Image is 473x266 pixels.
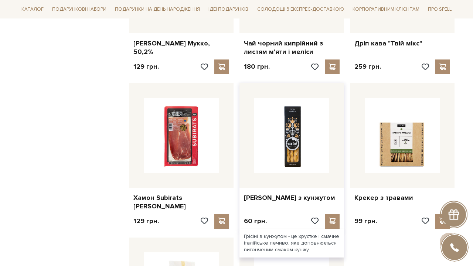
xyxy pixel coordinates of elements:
a: [PERSON_NAME] Мукко, 50,2% [133,39,229,57]
p: 129 грн. [133,62,159,71]
span: Каталог [18,4,47,15]
span: Подарункові набори [49,4,109,15]
p: 60 грн. [244,217,267,225]
a: Дріп кава "Твій мікс" [354,39,450,48]
span: Ідеї подарунків [205,4,251,15]
span: Подарунки на День народження [112,4,203,15]
p: 259 грн. [354,62,381,71]
span: Про Spell [425,4,455,15]
a: Хамон Subirats [PERSON_NAME] [133,194,229,211]
img: Крекер з травами [365,98,440,173]
a: Солодощі з експрес-доставкою [254,3,347,16]
a: Чай чорний кипрійний з листям м'яти і меліси [244,39,340,57]
p: 99 грн. [354,217,377,225]
a: [PERSON_NAME] з кунжутом [244,194,340,202]
p: 180 грн. [244,62,270,71]
a: Корпоративним клієнтам [350,3,422,16]
a: Крекер з травами [354,194,450,202]
p: 129 грн. [133,217,159,225]
div: Грісіні з кунжутом - це хрустке і смачне італійське печиво, яке доповнюється витонченим смаком ку... [239,229,344,258]
img: Хамон Subirats Serrano [144,98,219,173]
img: Грісіні з кунжутом [254,98,329,173]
